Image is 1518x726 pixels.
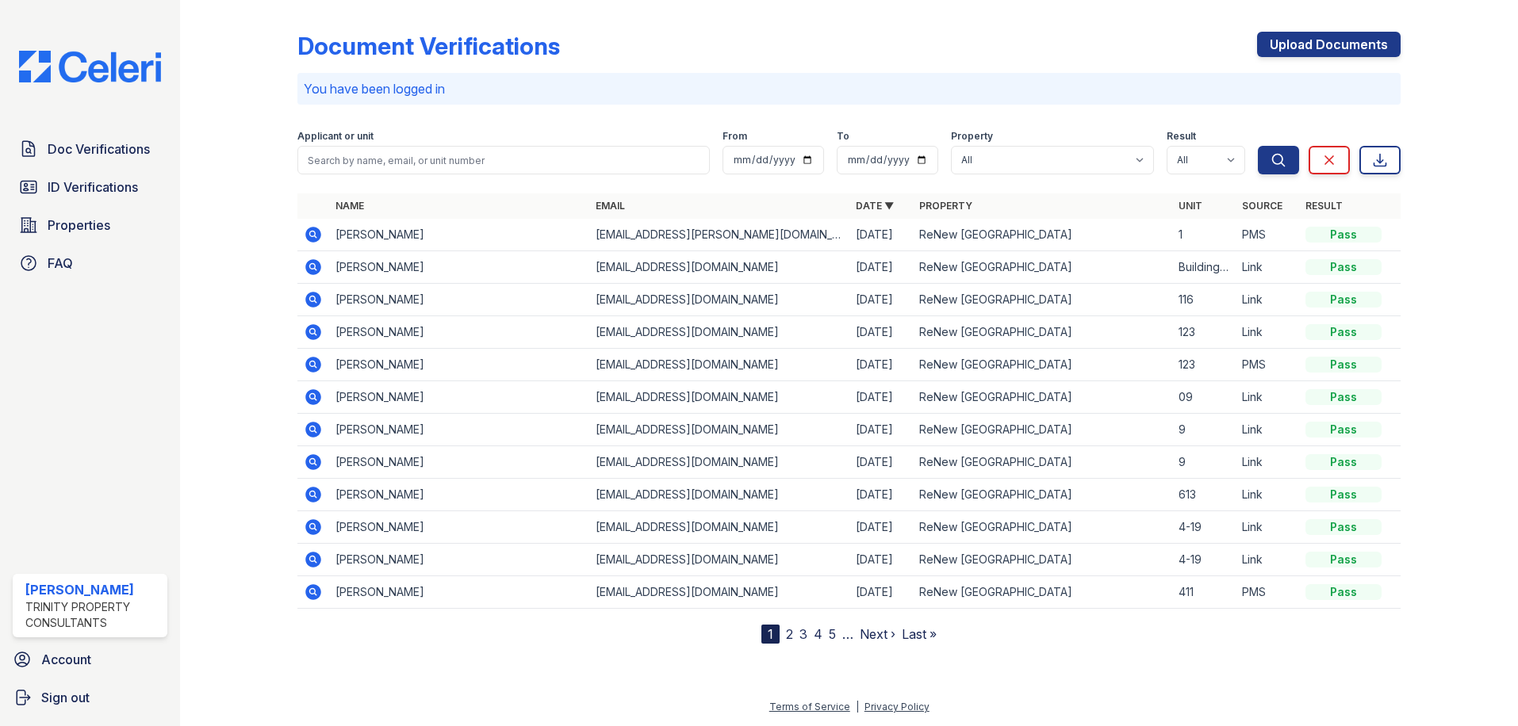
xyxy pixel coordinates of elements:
[1236,511,1299,544] td: Link
[589,251,849,284] td: [EMAIL_ADDRESS][DOMAIN_NAME]
[1305,227,1382,243] div: Pass
[1236,349,1299,381] td: PMS
[6,51,174,82] img: CE_Logo_Blue-a8612792a0a2168367f1c8372b55b34899dd931a85d93a1a3d3e32e68fde9ad4.png
[304,79,1394,98] p: You have been logged in
[1236,284,1299,316] td: Link
[1172,479,1236,511] td: 613
[856,701,859,713] div: |
[41,688,90,707] span: Sign out
[329,576,589,609] td: [PERSON_NAME]
[849,381,913,414] td: [DATE]
[1172,511,1236,544] td: 4-19
[1305,584,1382,600] div: Pass
[1305,519,1382,535] div: Pass
[913,511,1173,544] td: ReNew [GEOGRAPHIC_DATA]
[913,284,1173,316] td: ReNew [GEOGRAPHIC_DATA]
[856,200,894,212] a: Date ▼
[329,446,589,479] td: [PERSON_NAME]
[769,701,850,713] a: Terms of Service
[329,381,589,414] td: [PERSON_NAME]
[1172,381,1236,414] td: 09
[799,626,807,642] a: 3
[786,626,793,642] a: 2
[13,133,167,165] a: Doc Verifications
[6,644,174,675] a: Account
[41,650,91,669] span: Account
[589,576,849,609] td: [EMAIL_ADDRESS][DOMAIN_NAME]
[1305,292,1382,308] div: Pass
[48,254,73,273] span: FAQ
[6,682,174,713] a: Sign out
[913,316,1173,349] td: ReNew [GEOGRAPHIC_DATA]
[761,625,780,644] div: 1
[329,544,589,576] td: [PERSON_NAME]
[1236,414,1299,446] td: Link
[329,251,589,284] td: [PERSON_NAME]
[913,414,1173,446] td: ReNew [GEOGRAPHIC_DATA]
[849,511,913,544] td: [DATE]
[849,349,913,381] td: [DATE]
[1172,544,1236,576] td: 4-19
[589,479,849,511] td: [EMAIL_ADDRESS][DOMAIN_NAME]
[1305,389,1382,405] div: Pass
[596,200,625,212] a: Email
[335,200,364,212] a: Name
[913,544,1173,576] td: ReNew [GEOGRAPHIC_DATA]
[849,251,913,284] td: [DATE]
[814,626,822,642] a: 4
[13,247,167,279] a: FAQ
[913,251,1173,284] td: ReNew [GEOGRAPHIC_DATA]
[329,349,589,381] td: [PERSON_NAME]
[589,381,849,414] td: [EMAIL_ADDRESS][DOMAIN_NAME]
[913,576,1173,609] td: ReNew [GEOGRAPHIC_DATA]
[913,381,1173,414] td: ReNew [GEOGRAPHIC_DATA]
[913,479,1173,511] td: ReNew [GEOGRAPHIC_DATA]
[919,200,972,212] a: Property
[1236,544,1299,576] td: Link
[1236,251,1299,284] td: Link
[913,446,1173,479] td: ReNew [GEOGRAPHIC_DATA]
[48,178,138,197] span: ID Verifications
[902,626,937,642] a: Last »
[13,171,167,203] a: ID Verifications
[48,216,110,235] span: Properties
[329,479,589,511] td: [PERSON_NAME]
[951,130,993,143] label: Property
[589,414,849,446] td: [EMAIL_ADDRESS][DOMAIN_NAME]
[849,219,913,251] td: [DATE]
[1172,316,1236,349] td: 123
[297,32,560,60] div: Document Verifications
[1236,446,1299,479] td: Link
[1167,130,1196,143] label: Result
[589,511,849,544] td: [EMAIL_ADDRESS][DOMAIN_NAME]
[849,479,913,511] td: [DATE]
[589,219,849,251] td: [EMAIL_ADDRESS][PERSON_NAME][DOMAIN_NAME]
[1236,316,1299,349] td: Link
[1172,284,1236,316] td: 116
[1305,357,1382,373] div: Pass
[25,599,161,631] div: Trinity Property Consultants
[849,414,913,446] td: [DATE]
[1172,414,1236,446] td: 9
[25,580,161,599] div: [PERSON_NAME]
[329,284,589,316] td: [PERSON_NAME]
[1236,219,1299,251] td: PMS
[1172,576,1236,609] td: 411
[1305,552,1382,567] div: Pass
[837,130,849,143] label: To
[1242,200,1282,212] a: Source
[1305,259,1382,275] div: Pass
[297,130,374,143] label: Applicant or unit
[1305,487,1382,502] div: Pass
[842,625,853,644] span: …
[849,446,913,479] td: [DATE]
[589,349,849,381] td: [EMAIL_ADDRESS][DOMAIN_NAME]
[1305,324,1382,340] div: Pass
[329,316,589,349] td: [PERSON_NAME]
[589,316,849,349] td: [EMAIL_ADDRESS][DOMAIN_NAME]
[1236,381,1299,414] td: Link
[1257,32,1401,57] a: Upload Documents
[864,701,930,713] a: Privacy Policy
[1172,446,1236,479] td: 9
